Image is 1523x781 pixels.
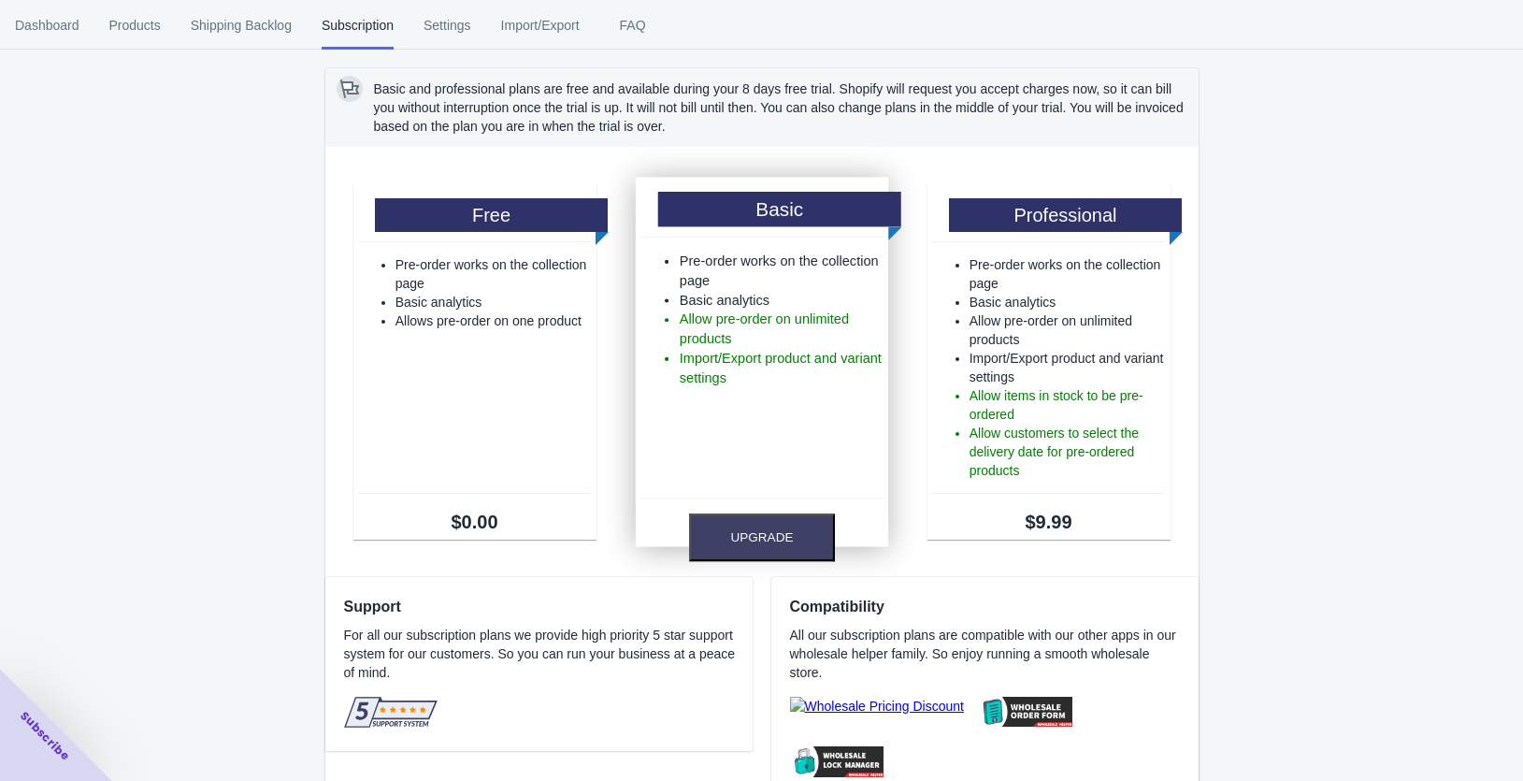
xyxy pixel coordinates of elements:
[979,697,1072,727] img: single page order form
[679,290,883,310] li: Basic analytics
[679,349,883,388] li: Import/Export product and variant settings
[344,626,749,682] p: For all our subscription plans we provide high priority 5 star support system for our customers. ...
[344,596,749,618] h2: Support
[395,293,592,311] li: Basic analytics
[15,1,79,50] span: Dashboard
[657,192,900,226] h1: Basic
[395,255,592,293] li: Pre-order works on the collection page
[610,1,656,50] span: FAQ
[970,293,1166,311] li: Basic analytics
[375,198,609,232] h1: Free
[970,255,1166,293] li: Pre-order works on the collection page
[790,596,1180,618] h2: Compatibility
[790,746,884,776] img: Wholesale Lock Manager
[374,80,1187,136] p: Basic and professional plans are free and available during your 8 days free trial. Shopify will r...
[790,697,964,716] img: Wholesale Pricing Discount
[344,697,438,728] img: 5 star support
[970,424,1166,480] li: Allow customers to select the delivery date for pre-ordered products
[191,1,292,50] span: Shipping Backlog
[949,198,1183,232] h1: Professional
[679,252,883,291] li: Pre-order works on the collection page
[358,513,592,531] span: $0.00
[790,626,1180,682] p: All our subscription plans are compatible with our other apps in our wholesale helper family. So ...
[970,386,1166,424] li: Allow items in stock to be pre-ordered
[501,1,580,50] span: Import/Export
[932,513,1166,531] span: $9.99
[679,310,883,349] li: Allow pre-order on unlimited products
[109,1,161,50] span: Products
[395,311,592,330] li: Allows pre-order on one product
[689,513,835,561] button: Upgrade
[970,311,1166,349] li: Allow pre-order on unlimited products
[424,1,471,50] span: Settings
[322,1,394,50] span: Subscription
[17,708,73,764] span: Subscribe
[970,349,1166,386] li: Import/Export product and variant settings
